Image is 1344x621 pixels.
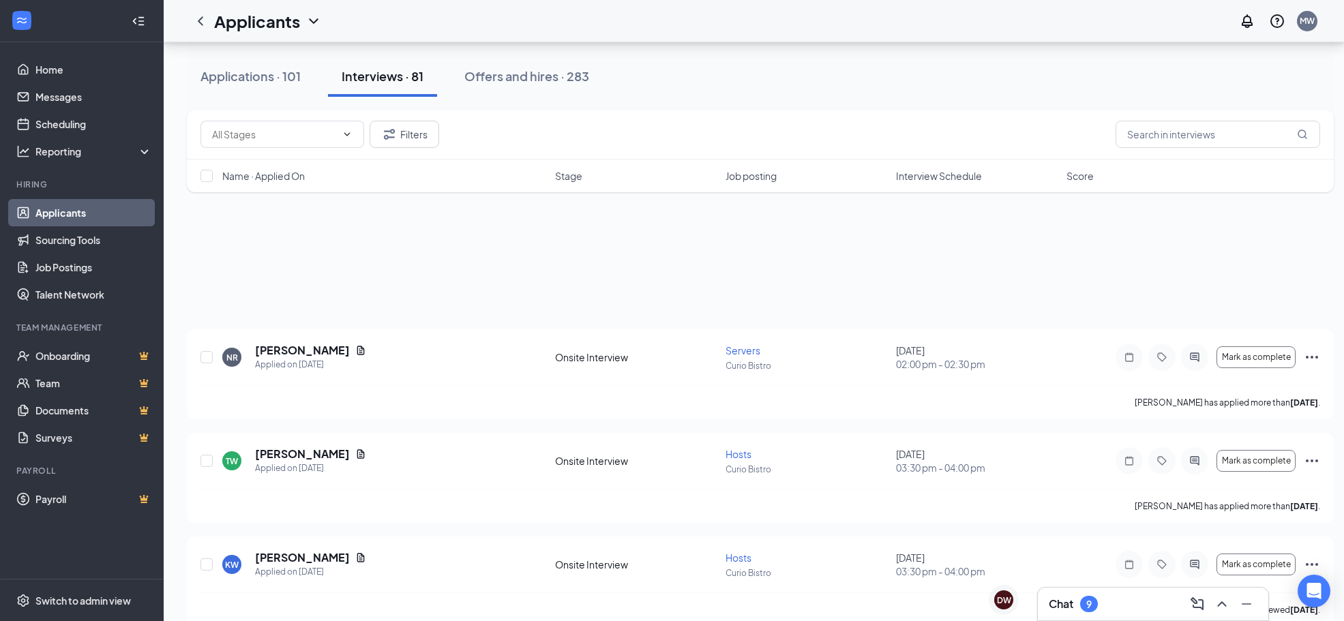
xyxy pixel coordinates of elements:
span: Hosts [726,551,751,564]
svg: Document [355,449,366,459]
svg: MagnifyingGlass [1297,129,1308,140]
div: NR [226,352,238,363]
svg: Document [355,345,366,356]
a: Scheduling [35,110,152,138]
p: Curio Bistro [726,567,888,579]
p: [PERSON_NAME] has applied more than . [1135,397,1320,408]
div: Onsite Interview [555,558,717,571]
svg: ActiveChat [1186,352,1203,363]
span: Mark as complete [1222,456,1291,466]
span: Job posting [726,169,777,183]
div: [DATE] [896,344,1058,371]
input: All Stages [212,127,336,142]
p: Curio Bistro [726,464,888,475]
b: [DATE] [1290,397,1318,408]
svg: ComposeMessage [1189,596,1206,612]
svg: Tag [1154,455,1170,466]
div: Onsite Interview [555,350,717,364]
div: [DATE] [896,447,1058,474]
div: Hiring [16,179,149,190]
button: ComposeMessage [1186,593,1208,615]
a: TeamCrown [35,369,152,397]
svg: Collapse [132,14,145,28]
p: [PERSON_NAME] has applied more than . [1135,500,1320,512]
div: Applied on [DATE] [255,565,366,579]
svg: Settings [16,594,30,607]
span: 02:00 pm - 02:30 pm [896,357,1058,371]
span: Mark as complete [1222,352,1291,362]
div: Onsite Interview [555,454,717,468]
a: PayrollCrown [35,485,152,513]
svg: Ellipses [1304,453,1320,469]
p: Curio Bistro [726,360,888,372]
span: 03:30 pm - 04:00 pm [896,461,1058,474]
span: Score [1066,169,1094,183]
svg: ChevronDown [305,13,322,29]
button: ChevronUp [1211,593,1233,615]
h5: [PERSON_NAME] [255,446,350,461]
div: 9 [1086,599,1092,610]
a: Sourcing Tools [35,226,152,254]
div: Applied on [DATE] [255,461,366,475]
a: OnboardingCrown [35,342,152,369]
span: 03:30 pm - 04:00 pm [896,564,1058,578]
a: Home [35,56,152,83]
svg: ActiveChat [1186,455,1203,466]
svg: Note [1121,559,1137,570]
svg: Note [1121,455,1137,466]
div: DW [997,594,1011,606]
div: Interviews · 81 [342,67,423,85]
svg: Ellipses [1304,556,1320,573]
a: Talent Network [35,281,152,308]
button: Minimize [1236,593,1257,615]
svg: Ellipses [1304,349,1320,365]
svg: Tag [1154,559,1170,570]
svg: ActiveChat [1186,559,1203,570]
span: Name · Applied On [222,169,305,183]
a: Applicants [35,199,152,226]
svg: WorkstreamLogo [15,14,29,27]
h5: [PERSON_NAME] [255,550,350,565]
div: Team Management [16,322,149,333]
h5: [PERSON_NAME] [255,343,350,358]
svg: QuestionInfo [1269,13,1285,29]
svg: Notifications [1239,13,1255,29]
span: Stage [555,169,582,183]
div: Open Intercom Messenger [1298,575,1330,607]
b: [DATE] [1290,501,1318,511]
div: MW [1300,15,1315,27]
div: [DATE] [896,551,1058,578]
svg: Document [355,552,366,563]
button: Mark as complete [1216,554,1296,575]
button: Mark as complete [1216,346,1296,368]
svg: Minimize [1238,596,1255,612]
svg: ChevronDown [342,129,353,140]
a: DocumentsCrown [35,397,152,424]
svg: Analysis [16,145,30,158]
span: Mark as complete [1222,560,1291,569]
svg: Filter [381,126,398,142]
svg: ChevronLeft [192,13,209,29]
div: Switch to admin view [35,594,131,607]
span: Interview Schedule [896,169,982,183]
div: Reporting [35,145,153,158]
b: [DATE] [1290,605,1318,615]
div: Applied on [DATE] [255,358,366,372]
button: Filter Filters [370,121,439,148]
svg: Tag [1154,352,1170,363]
button: Mark as complete [1216,450,1296,472]
svg: ChevronUp [1214,596,1230,612]
input: Search in interviews [1116,121,1320,148]
div: KW [225,559,239,571]
a: Job Postings [35,254,152,281]
div: Payroll [16,465,149,476]
h1: Applicants [214,10,300,33]
div: Offers and hires · 283 [464,67,589,85]
span: Hosts [726,448,751,460]
h3: Chat [1049,596,1073,611]
div: Applications · 101 [200,67,301,85]
span: Servers [726,344,760,357]
a: Messages [35,83,152,110]
svg: Note [1121,352,1137,363]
